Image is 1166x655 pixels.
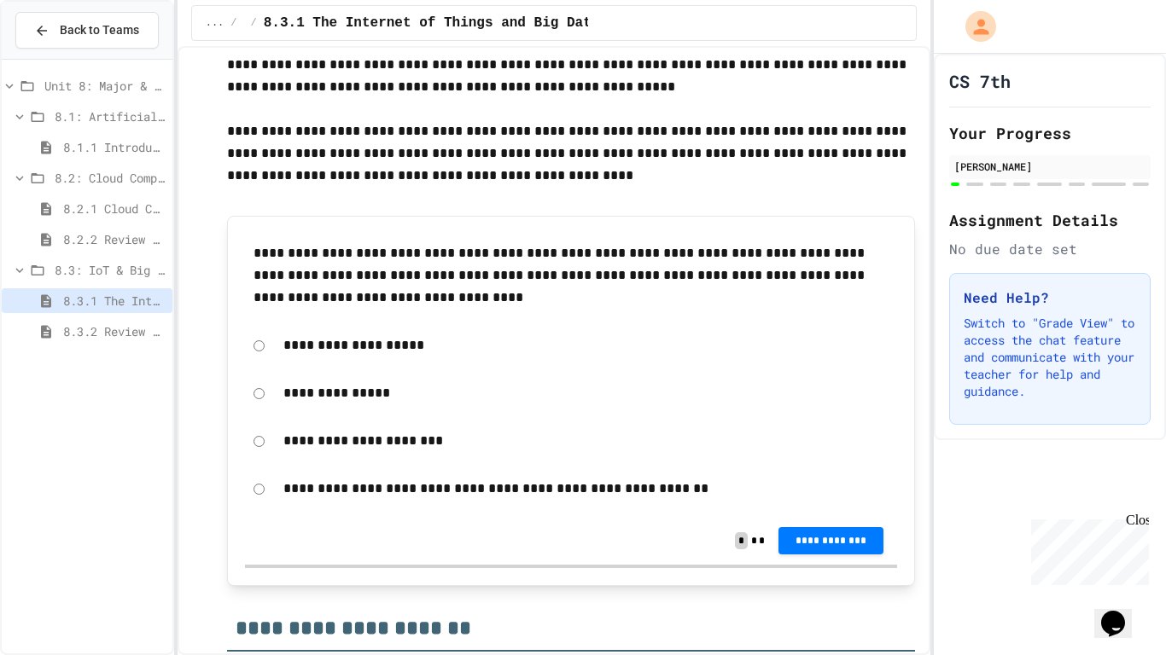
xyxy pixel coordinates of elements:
[63,138,166,156] span: 8.1.1 Introduction to Artificial Intelligence
[949,208,1151,232] h2: Assignment Details
[949,121,1151,145] h2: Your Progress
[63,200,166,217] span: 8.2.1 Cloud Computing: Transforming the Digital World
[949,239,1151,259] div: No due date set
[1094,587,1149,638] iframe: chat widget
[55,107,166,125] span: 8.1: Artificial Intelligence Basics
[1024,513,1149,585] iframe: chat widget
[63,230,166,248] span: 8.2.2 Review - Cloud Computing
[7,7,118,108] div: Chat with us now!Close
[947,7,1000,46] div: My Account
[954,159,1146,174] div: [PERSON_NAME]
[63,322,166,340] span: 8.3.2 Review - The Internet of Things and Big Data
[206,16,224,30] span: ...
[251,16,257,30] span: /
[44,77,166,95] span: Unit 8: Major & Emerging Technologies
[55,169,166,187] span: 8.2: Cloud Computing
[230,16,236,30] span: /
[964,315,1136,400] p: Switch to "Grade View" to access the chat feature and communicate with your teacher for help and ...
[15,12,159,49] button: Back to Teams
[264,13,837,33] span: 8.3.1 The Internet of Things and Big Data: Our Connected Digital World
[55,261,166,279] span: 8.3: IoT & Big Data
[60,21,139,39] span: Back to Teams
[949,69,1011,93] h1: CS 7th
[964,287,1136,308] h3: Need Help?
[63,292,166,310] span: 8.3.1 The Internet of Things and Big Data: Our Connected Digital World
